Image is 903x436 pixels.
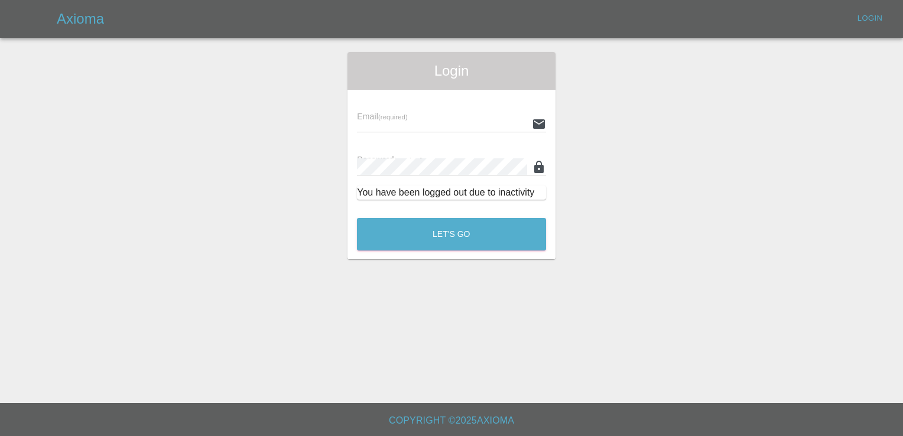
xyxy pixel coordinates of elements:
[357,186,546,200] div: You have been logged out due to inactivity
[357,112,407,121] span: Email
[851,9,889,28] a: Login
[394,157,424,164] small: (required)
[357,155,423,164] span: Password
[378,113,408,121] small: (required)
[9,412,894,429] h6: Copyright © 2025 Axioma
[57,9,104,28] h5: Axioma
[357,61,546,80] span: Login
[357,218,546,250] button: Let's Go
